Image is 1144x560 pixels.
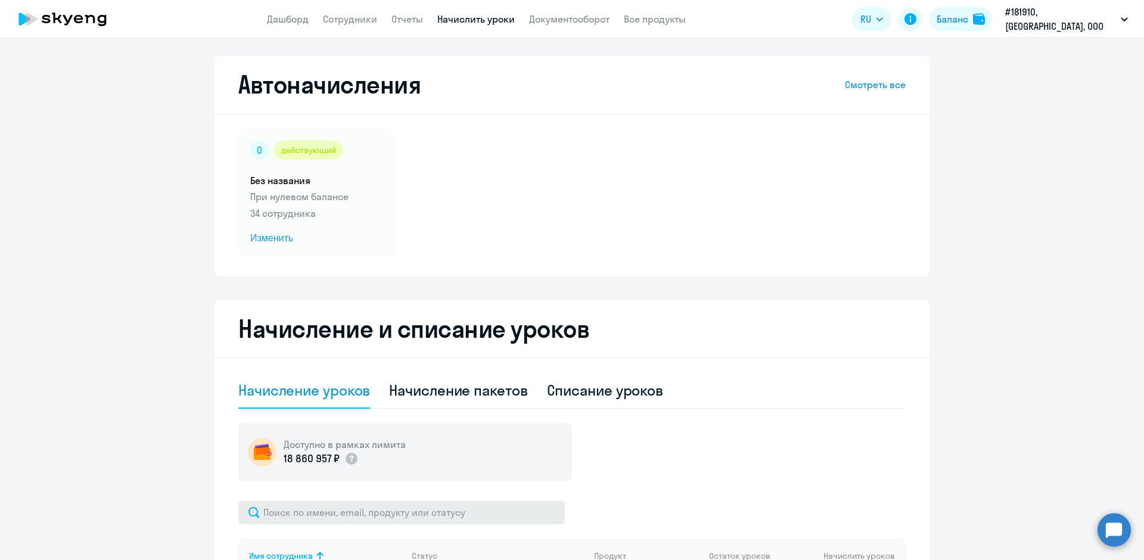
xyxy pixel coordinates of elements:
div: Начисление уроков [238,381,370,400]
h5: Доступно в рамках лимита [284,438,406,451]
span: RU [860,12,871,26]
span: Изменить [250,231,383,245]
div: действующий [274,141,343,160]
h5: Без названия [250,174,383,187]
div: Списание уроков [547,381,664,400]
a: Дашборд [267,13,309,25]
a: Сотрудники [323,13,377,25]
div: Баланс [937,12,968,26]
input: Поиск по имени, email, продукту или статусу [238,500,565,524]
p: При нулевом балансе [250,189,383,204]
h2: Автоначисления [238,70,421,99]
h2: Начисление и списание уроков [238,315,906,343]
p: #181910, [GEOGRAPHIC_DATA], ООО [1005,5,1116,33]
img: wallet-circle.png [248,438,276,466]
button: Балансbalance [929,7,992,31]
a: Смотреть все [845,77,906,92]
p: 34 сотрудника [250,206,383,220]
p: 18 860 957 ₽ [284,451,340,466]
button: #181910, [GEOGRAPHIC_DATA], ООО [999,5,1134,33]
img: balance [973,13,985,25]
a: Все продукты [624,13,686,25]
button: RU [852,7,891,31]
div: Начисление пакетов [389,381,527,400]
a: Документооборот [529,13,610,25]
a: Отчеты [391,13,423,25]
a: Начислить уроки [437,13,515,25]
